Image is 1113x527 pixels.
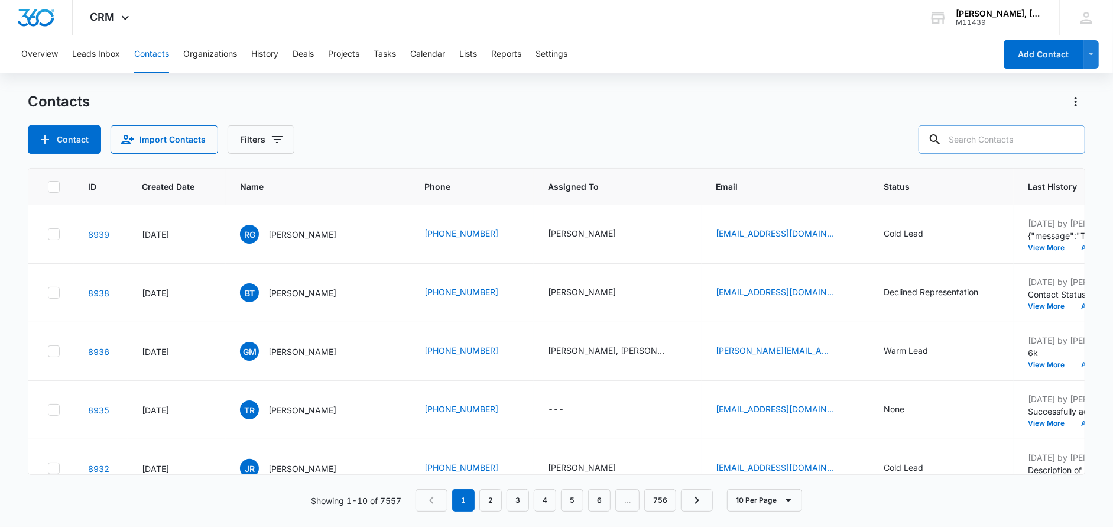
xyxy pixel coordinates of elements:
[28,93,90,111] h1: Contacts
[88,229,109,240] a: Navigate to contact details page for Richard Gusso
[424,286,520,300] div: Phone - (904) 930-0777 - Select to Edit Field
[424,227,498,240] a: [PHONE_NUMBER]
[240,180,379,193] span: Name
[716,227,855,241] div: Email - rickgusso@gmail.com - Select to Edit Field
[240,225,358,244] div: Name - Richard Gusso - Select to Edit Field
[548,461,616,474] div: [PERSON_NAME]
[534,489,556,512] a: Page 4
[88,464,109,474] a: Navigate to contact details page for Jessica Roberts
[956,9,1042,18] div: account name
[240,459,358,478] div: Name - Jessica Roberts - Select to Edit Field
[548,286,616,298] div: [PERSON_NAME]
[548,227,616,240] div: [PERSON_NAME]
[424,461,520,476] div: Phone - (423) 432-0388 - Select to Edit Field
[142,180,194,193] span: Created Date
[424,461,498,474] a: [PHONE_NUMBER]
[884,286,1000,300] div: Status - Declined Representation - Select to Edit Field
[88,288,109,298] a: Navigate to contact details page for Brandee Tumpkin
[548,180,670,193] span: Assigned To
[424,403,520,417] div: Phone - (706) 218-5655 - Select to Edit Field
[268,228,336,241] p: [PERSON_NAME]
[884,227,945,241] div: Status - Cold Lead - Select to Edit Field
[142,345,212,358] div: [DATE]
[240,459,259,478] span: JR
[459,35,477,73] button: Lists
[548,286,637,300] div: Assigned To - Barry Abbott - Select to Edit Field
[716,227,834,240] a: [EMAIL_ADDRESS][DOMAIN_NAME]
[884,180,982,193] span: Status
[88,405,109,415] a: Navigate to contact details page for Terry Rauscher
[1028,420,1073,427] button: View More
[548,403,564,417] div: ---
[919,125,1085,154] input: Search Contacts
[28,125,101,154] button: Add Contact
[240,283,358,302] div: Name - Brandee Tumpkin - Select to Edit Field
[884,286,978,298] div: Declined Representation
[716,403,855,417] div: Email - terryrauscher62@gmail.com - Select to Edit Field
[240,225,259,244] span: RG
[268,463,336,475] p: [PERSON_NAME]
[90,11,115,23] span: CRM
[72,35,120,73] button: Leads Inbox
[424,180,502,193] span: Phone
[884,403,926,417] div: Status - None - Select to Edit Field
[884,344,949,358] div: Status - Warm Lead - Select to Edit Field
[424,344,520,358] div: Phone - (423) 320-2194 - Select to Edit Field
[374,35,396,73] button: Tasks
[311,494,401,507] p: Showing 1-10 of 7557
[1028,303,1073,310] button: View More
[507,489,529,512] a: Page 3
[561,489,583,512] a: Page 5
[240,400,358,419] div: Name - Terry Rauscher - Select to Edit Field
[548,461,637,476] div: Assigned To - Barry Abbott - Select to Edit Field
[716,286,855,300] div: Email - btumpkin17@yahoo.com - Select to Edit Field
[884,344,928,357] div: Warm Lead
[681,489,713,512] a: Next Page
[884,403,904,415] div: None
[142,287,212,299] div: [DATE]
[88,180,96,193] span: ID
[479,489,502,512] a: Page 2
[424,286,498,298] a: [PHONE_NUMBER]
[142,228,212,241] div: [DATE]
[142,463,212,475] div: [DATE]
[410,35,445,73] button: Calendar
[240,283,259,302] span: BT
[328,35,359,73] button: Projects
[268,345,336,358] p: [PERSON_NAME]
[716,180,838,193] span: Email
[268,404,336,416] p: [PERSON_NAME]
[240,400,259,419] span: TR
[548,403,585,417] div: Assigned To - - Select to Edit Field
[716,403,834,415] a: [EMAIL_ADDRESS][DOMAIN_NAME]
[251,35,278,73] button: History
[644,489,676,512] a: Page 756
[491,35,521,73] button: Reports
[293,35,314,73] button: Deals
[1004,40,1083,69] button: Add Contact
[142,404,212,416] div: [DATE]
[134,35,169,73] button: Contacts
[884,461,923,474] div: Cold Lead
[268,287,336,299] p: [PERSON_NAME]
[884,461,945,476] div: Status - Cold Lead - Select to Edit Field
[240,342,358,361] div: Name - Gerry McSpadden - Select to Edit Field
[452,489,475,512] em: 1
[424,227,520,241] div: Phone - (407) 417-2310 - Select to Edit Field
[240,342,259,361] span: GM
[956,18,1042,27] div: account id
[716,286,834,298] a: [EMAIL_ADDRESS][DOMAIN_NAME]
[548,344,666,357] div: [PERSON_NAME], [PERSON_NAME]
[536,35,567,73] button: Settings
[416,489,713,512] nav: Pagination
[884,227,923,240] div: Cold Lead
[716,461,834,474] a: [EMAIL_ADDRESS][DOMAIN_NAME]
[588,489,611,512] a: Page 6
[716,461,855,476] div: Email - jessroberts970@gmail.com - Select to Edit Field
[424,344,498,357] a: [PHONE_NUMBER]
[548,344,687,358] div: Assigned To - Joshua Weiss, Rachel Teleis - Select to Edit Field
[716,344,834,357] a: [PERSON_NAME][EMAIL_ADDRESS][PERSON_NAME][DOMAIN_NAME]
[1066,92,1085,111] button: Actions
[716,344,855,358] div: Email - sherry.mcspadden@gmail.com - Select to Edit Field
[424,403,498,415] a: [PHONE_NUMBER]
